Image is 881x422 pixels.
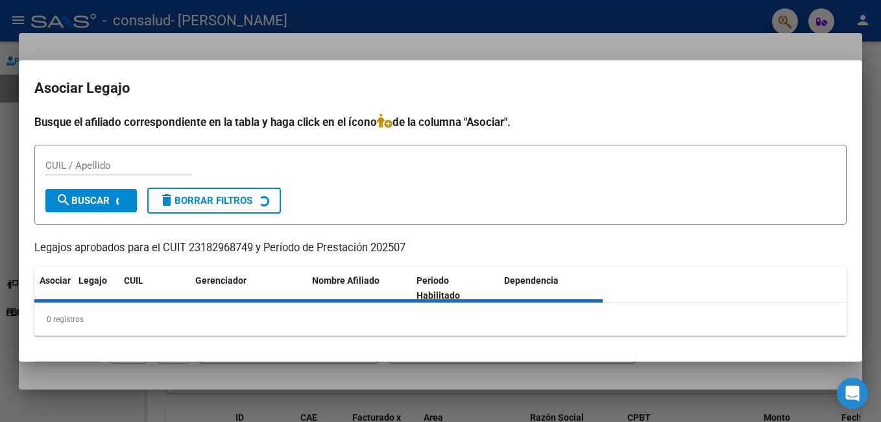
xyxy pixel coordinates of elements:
button: Buscar [45,189,137,212]
mat-icon: delete [159,192,175,208]
span: Asociar [40,275,71,286]
span: Dependencia [504,275,559,286]
p: Legajos aprobados para el CUIT 23182968749 y Período de Prestación 202507 [34,240,847,256]
div: Open Intercom Messenger [837,378,868,409]
datatable-header-cell: Gerenciador [190,267,307,310]
datatable-header-cell: CUIL [119,267,190,310]
span: Nombre Afiliado [312,275,380,286]
h2: Asociar Legajo [34,76,847,101]
datatable-header-cell: Nombre Afiliado [307,267,411,310]
mat-icon: search [56,192,71,208]
datatable-header-cell: Legajo [73,267,119,310]
span: Gerenciador [195,275,247,286]
datatable-header-cell: Asociar [34,267,73,310]
span: Legajo [78,275,107,286]
div: 0 registros [34,303,847,336]
span: Buscar [56,195,110,206]
button: Borrar Filtros [147,188,281,214]
h4: Busque el afiliado correspondiente en la tabla y haga click en el ícono de la columna "Asociar". [34,114,847,130]
datatable-header-cell: Periodo Habilitado [411,267,499,310]
datatable-header-cell: Dependencia [499,267,603,310]
span: CUIL [124,275,143,286]
span: Periodo Habilitado [416,275,460,301]
span: Borrar Filtros [159,195,252,206]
